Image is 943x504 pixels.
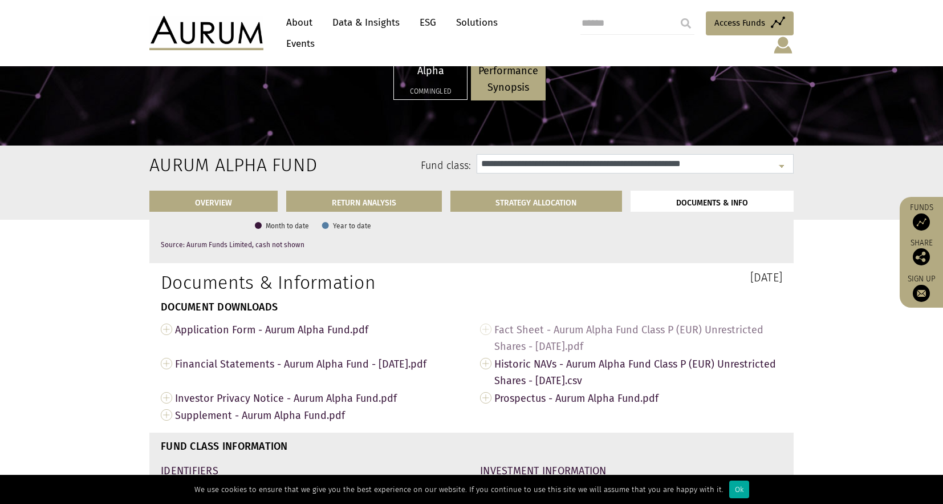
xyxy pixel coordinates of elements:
[149,154,242,176] h2: Aurum Alpha Fund
[414,12,442,33] a: ESG
[450,191,623,212] a: STRATEGY ALLOCATION
[259,159,471,174] label: Fund class:
[494,321,782,355] span: Fact Sheet - Aurum Alpha Fund Class P (EUR) Unrestricted Shares - [DATE].pdf
[494,355,782,389] span: Historic NAVs - Aurum Alpha Fund Class P (EUR) Unrestricted Shares - [DATE].csv
[161,272,463,293] h1: Documents & Information
[161,241,463,249] p: Source: Aurum Funds Limited, cash not shown
[480,272,782,283] h3: [DATE]
[674,12,697,35] input: Submit
[913,248,930,265] img: Share this post
[714,16,765,30] span: Access Funds
[729,481,749,498] div: Ok
[480,466,782,476] h4: INVESTMENT INFORMATION
[401,63,460,79] p: Alpha
[149,191,278,212] a: OVERVIEW
[773,35,794,55] img: account-icon.svg
[266,222,309,230] text: Month to date
[913,213,930,231] img: Access Funds
[327,12,405,33] a: Data & Insights
[286,191,442,212] a: RETURN ANALYSIS
[175,389,463,407] span: Investor Privacy Notice - Aurum Alpha Fund.pdf
[333,222,371,230] text: Year to date
[905,274,937,302] a: Sign up
[175,355,463,373] span: Financial Statements - Aurum Alpha Fund - [DATE].pdf
[450,12,503,33] a: Solutions
[905,239,937,265] div: Share
[175,406,463,424] span: Supplement - Aurum Alpha Fund.pdf
[175,321,463,338] span: Application Form - Aurum Alpha Fund.pdf
[161,440,288,453] strong: FUND CLASS INFORMATION
[161,466,463,476] h4: IDENTIFIERS
[149,16,263,50] img: Aurum
[494,389,782,407] span: Prospectus - Aurum Alpha Fund.pdf
[401,88,460,95] h5: Commingled
[161,301,278,313] strong: DOCUMENT DOWNLOADS
[478,63,538,96] p: Performance Synopsis
[905,203,937,231] a: Funds
[281,33,315,54] a: Events
[913,285,930,302] img: Sign up to our newsletter
[706,11,794,35] a: Access Funds
[281,12,318,33] a: About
